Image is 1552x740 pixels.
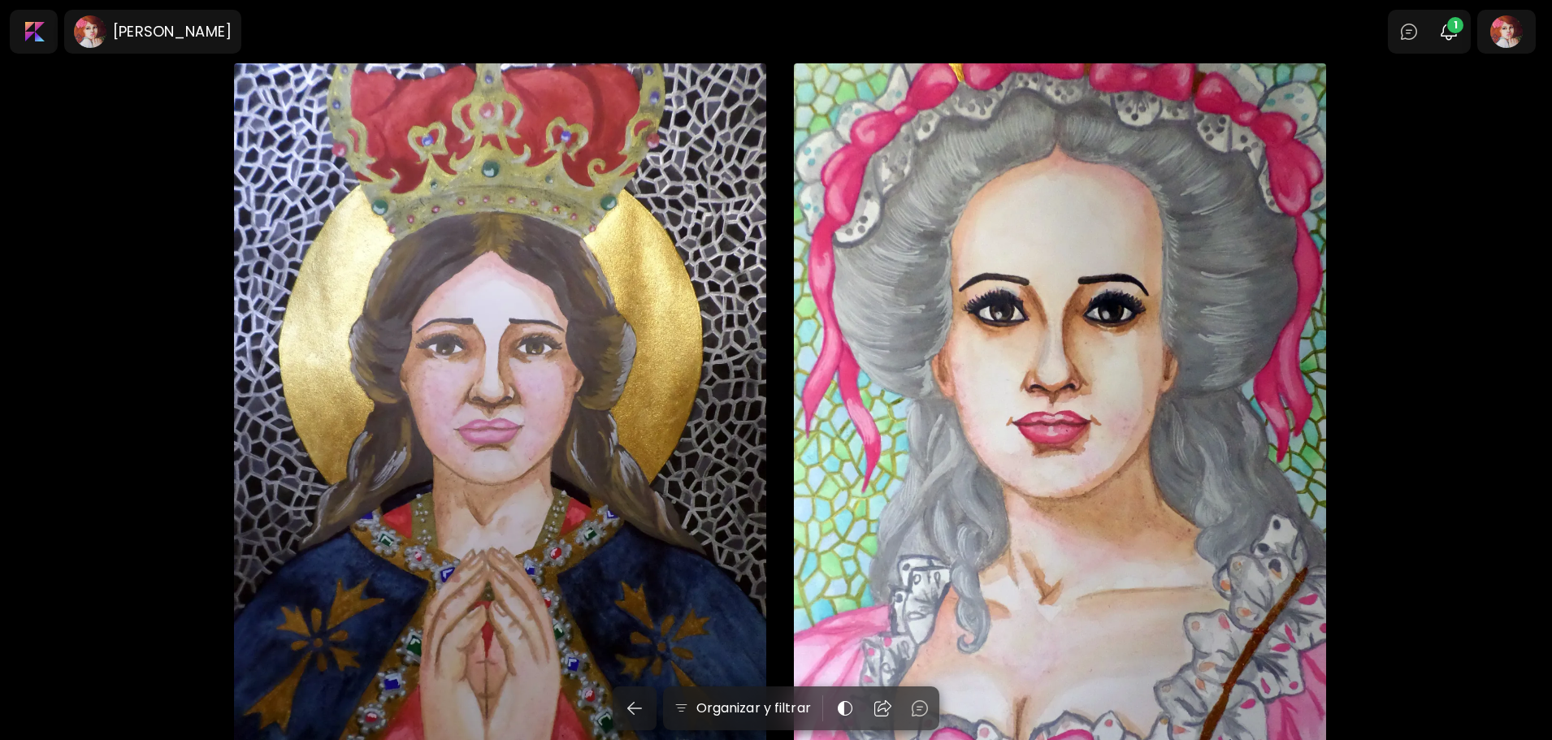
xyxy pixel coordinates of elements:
img: bellIcon [1439,22,1459,41]
h6: Organizar y filtrar [696,699,811,718]
button: back [613,686,657,730]
img: chatIcon [1399,22,1419,41]
button: bellIcon1 [1435,18,1463,45]
a: back [613,686,663,730]
span: 1 [1447,17,1463,33]
img: back [625,699,644,718]
img: chatIcon [910,699,930,718]
h6: [PERSON_NAME] [113,22,232,41]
